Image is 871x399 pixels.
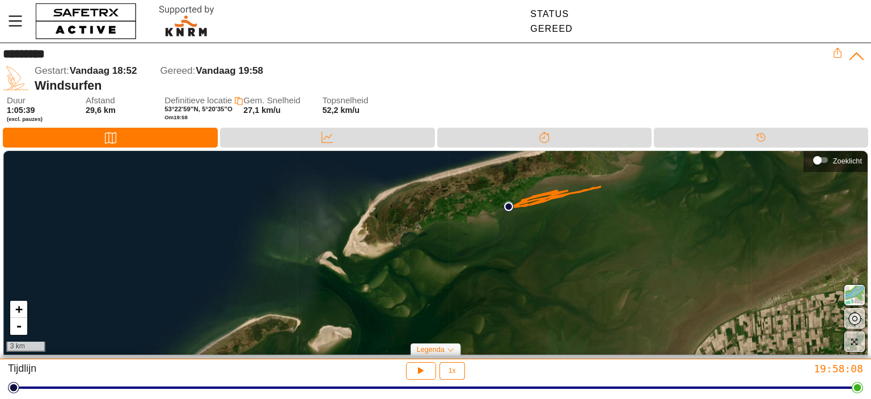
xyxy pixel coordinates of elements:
font: - [15,319,23,333]
img: PathStart.svg [504,201,514,212]
font: Topsnelheid [322,95,368,105]
font: Gem. Snelheid [243,95,300,105]
font: 19:58:08 [814,363,863,375]
font: Vandaag 19:58 [196,65,263,76]
font: Zoeklicht [833,157,862,165]
font: Gereed: [160,65,196,76]
font: Windsurfen [35,78,102,93]
img: PathEnd.svg [504,201,514,211]
div: Kaart [3,128,218,148]
button: 1x [439,362,465,380]
font: (excl. pauzes) [7,116,43,122]
font: Tijdlijn [8,363,36,374]
font: Duur [7,95,26,105]
a: Inzoomen [10,301,27,318]
font: Gereed [530,24,573,33]
font: 1:05:39 [7,106,35,115]
font: 3 km [10,342,25,350]
div: Splitsen [437,128,652,148]
div: Gegevens [220,128,434,148]
font: 53°22'59"N, 5°20'35"O [164,106,232,112]
a: Uitzoomen [10,318,27,335]
font: Om [164,114,174,120]
font: 29,6 km [86,106,116,115]
img: WIND_SURFING.svg [3,65,29,91]
font: + [15,302,23,316]
font: Status [530,9,569,19]
font: Afstand [86,95,115,105]
font: 1x [449,367,456,375]
font: 27,1 km/u [243,106,281,115]
font: Gestart: [35,65,69,76]
font: 19:58 [174,114,188,120]
div: Zoeklicht [809,152,862,169]
font: 52,2 km/u [322,106,360,115]
img: RescueLogo.svg [146,3,227,40]
div: Tijdlijn [654,128,868,148]
font: Definitieve locatie [164,95,232,105]
font: Legenda [417,346,445,354]
font: Vandaag 18:52 [70,65,137,76]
